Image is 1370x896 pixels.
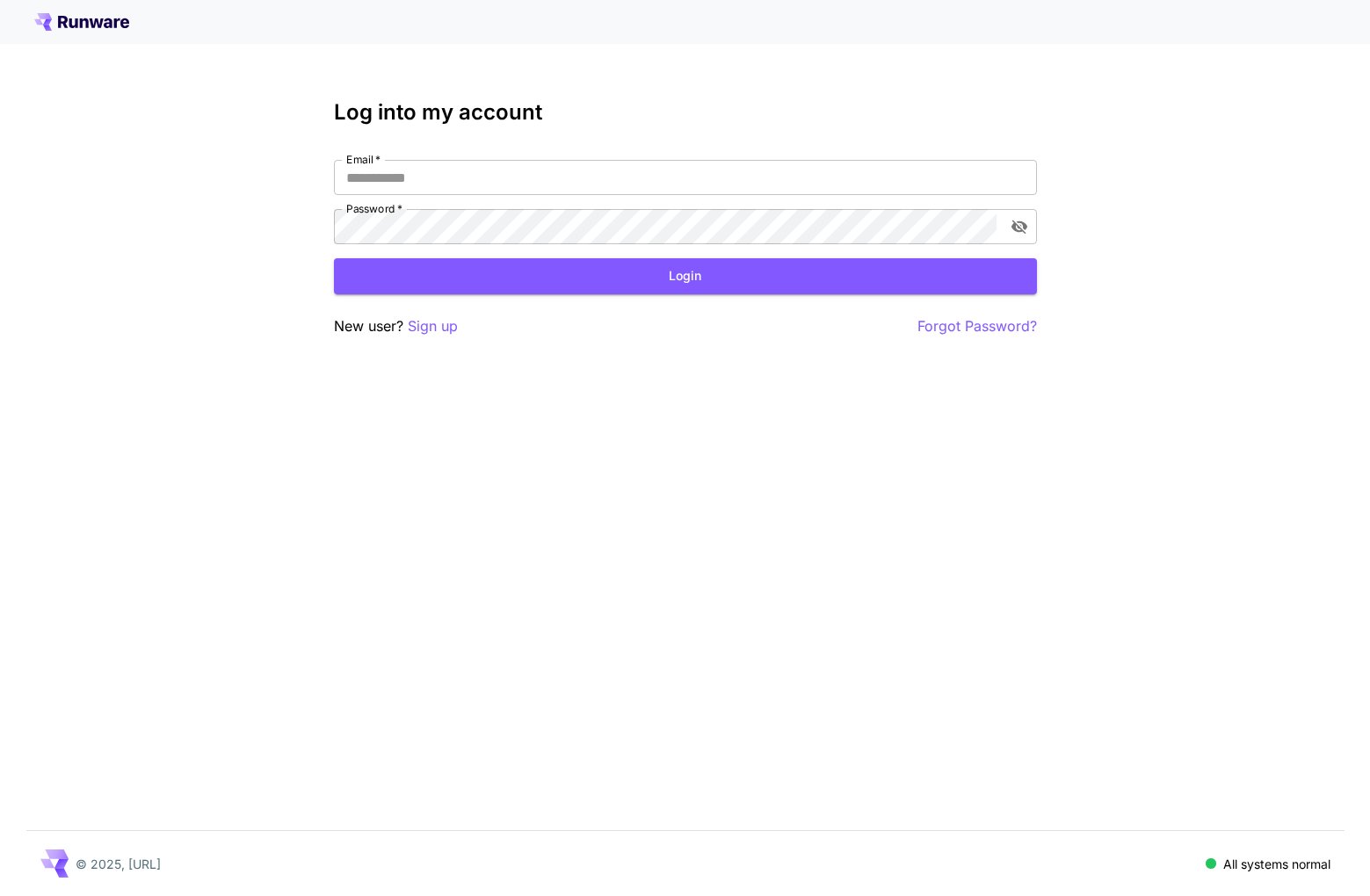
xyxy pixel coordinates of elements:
[346,152,381,167] label: Email
[334,100,1037,125] h3: Log into my account
[346,201,402,216] label: Password
[917,315,1037,337] button: Forgot Password?
[334,258,1037,294] button: Login
[1223,855,1330,873] p: All systems normal
[1004,211,1035,242] button: toggle password visibility
[76,855,161,873] p: © 2025, [URL]
[408,315,458,337] button: Sign up
[334,315,458,337] p: New user?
